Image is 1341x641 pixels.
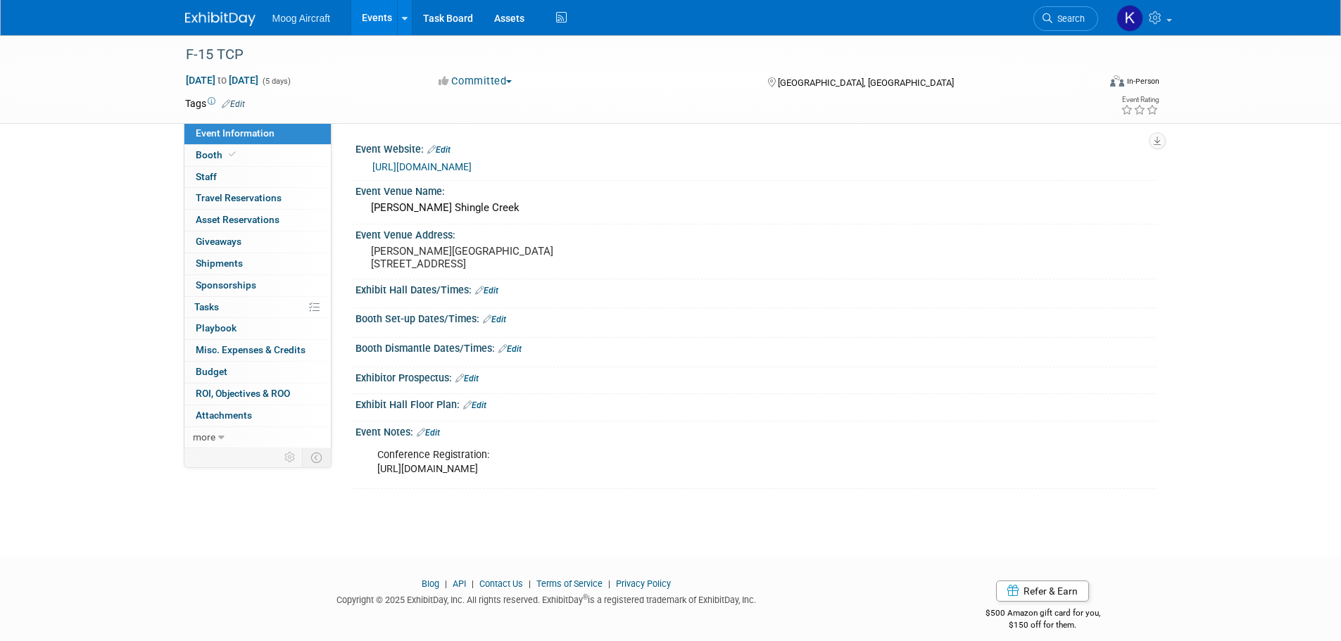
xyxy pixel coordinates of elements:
a: Attachments [184,405,331,426]
img: ExhibitDay [185,12,256,26]
a: Budget [184,362,331,383]
a: Edit [483,315,506,324]
div: In-Person [1126,76,1159,87]
div: Booth Dismantle Dates/Times: [355,338,1157,356]
span: | [468,578,477,589]
a: Booth [184,145,331,166]
a: Edit [417,428,440,438]
a: Edit [463,400,486,410]
span: Tasks [194,301,219,312]
span: Moog Aircraft [272,13,330,24]
a: Asset Reservations [184,210,331,231]
span: Asset Reservations [196,214,279,225]
sup: ® [583,593,588,601]
div: [PERSON_NAME] Shingle Creek [366,197,1146,219]
a: Edit [498,344,522,354]
div: Event Rating [1121,96,1159,103]
a: Refer & Earn [996,580,1089,602]
a: Tasks [184,297,331,318]
div: $500 Amazon gift card for you, [929,598,1157,630]
span: Search [1052,13,1085,24]
span: Event Information [196,127,275,139]
span: Giveaways [196,236,241,247]
a: Contact Us [479,578,523,589]
a: [URL][DOMAIN_NAME] [372,161,472,172]
a: Edit [222,99,245,109]
a: Playbook [184,318,331,339]
span: Shipments [196,258,243,269]
div: Exhibitor Prospectus: [355,367,1157,386]
a: Sponsorships [184,275,331,296]
a: Shipments [184,253,331,274]
a: Travel Reservations [184,188,331,209]
span: | [441,578,451,589]
div: Exhibit Hall Floor Plan: [355,394,1157,412]
a: Event Information [184,123,331,144]
span: Sponsorships [196,279,256,291]
div: Event Notes: [355,421,1157,440]
div: Copyright © 2025 ExhibitDay, Inc. All rights reserved. ExhibitDay is a registered trademark of Ex... [185,590,909,607]
a: more [184,427,331,448]
a: Search [1033,6,1098,31]
a: Staff [184,167,331,188]
div: Event Venue Name: [355,181,1157,198]
i: Booth reservation complete [229,151,236,158]
td: Personalize Event Tab Strip [278,448,303,467]
img: Format-Inperson.png [1110,75,1124,87]
span: Budget [196,366,227,377]
pre: [PERSON_NAME][GEOGRAPHIC_DATA] [STREET_ADDRESS] [371,245,674,270]
a: Edit [475,286,498,296]
img: Kelsey Blackley [1116,5,1143,32]
div: Exhibit Hall Dates/Times: [355,279,1157,298]
span: Travel Reservations [196,192,282,203]
span: [GEOGRAPHIC_DATA], [GEOGRAPHIC_DATA] [778,77,954,88]
div: Event Website: [355,139,1157,157]
a: Terms of Service [536,578,603,589]
button: Committed [434,74,517,89]
a: Blog [422,578,439,589]
div: Event Format [1015,73,1160,94]
td: Toggle Event Tabs [302,448,331,467]
a: Privacy Policy [616,578,671,589]
a: API [453,578,466,589]
div: $150 off for them. [929,619,1157,631]
div: F-15 TCP [181,42,1077,68]
a: Edit [427,145,451,155]
span: more [193,431,215,443]
a: ROI, Objectives & ROO [184,383,331,405]
span: Booth [196,149,239,160]
a: Edit [455,374,479,383]
div: Conference Registration: [URL][DOMAIN_NAME] [367,441,1002,483]
span: Attachments [196,410,252,421]
a: Giveaways [184,231,331,253]
a: Misc. Expenses & Credits [184,340,331,361]
td: Tags [185,96,245,110]
span: Staff [196,171,217,182]
span: | [525,578,534,589]
div: Event Venue Address: [355,224,1157,242]
span: | [605,578,614,589]
span: ROI, Objectives & ROO [196,388,290,399]
span: [DATE] [DATE] [185,74,259,87]
span: Misc. Expenses & Credits [196,344,306,355]
span: Playbook [196,322,237,334]
div: Booth Set-up Dates/Times: [355,308,1157,326]
span: (5 days) [261,77,291,86]
span: to [215,75,229,86]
